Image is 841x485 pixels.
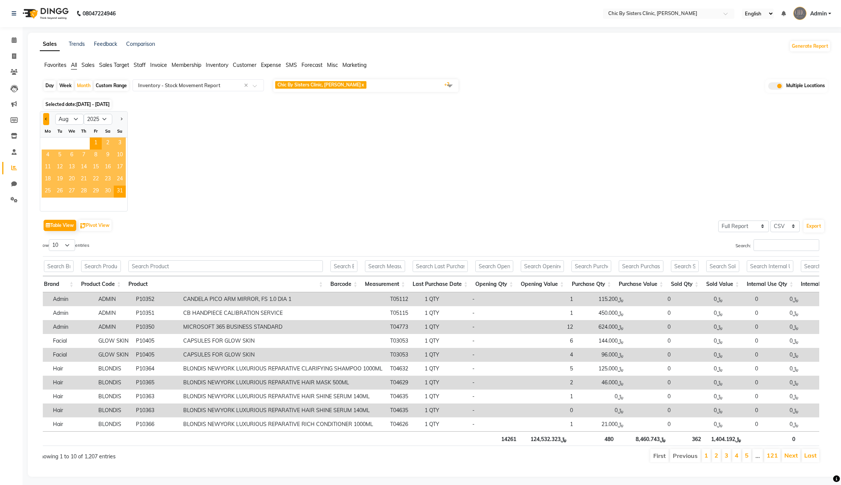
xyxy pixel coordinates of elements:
[735,452,739,459] a: 4
[179,292,386,306] td: CANDELA PICO ARM MIRROR, FS 1.0 DIA 1
[66,174,78,186] span: 20
[531,417,577,431] td: 1
[54,162,66,174] div: Tuesday, August 12, 2025
[78,162,90,174] span: 14
[114,150,126,162] div: Sunday, August 10, 2025
[469,403,531,417] td: -
[179,306,386,320] td: CB HANDPIECE CALIBRATION SERVICE
[386,334,421,348] td: T03053
[78,186,90,198] span: 28
[704,452,708,459] a: 1
[179,417,386,431] td: BLONDIS NEWYORK LUXURIOUS REPARATIVE RICH CONDITIONER 1000ML
[172,62,201,68] span: Membership
[81,62,95,68] span: Sales
[469,334,531,348] td: -
[49,348,95,362] td: Facial
[469,390,531,403] td: -
[421,334,469,348] td: 1 QTY
[44,62,66,68] span: Favorites
[674,348,726,362] td: ﷼0
[75,80,92,91] div: Month
[790,41,830,51] button: Generate Report
[762,320,802,334] td: ﷼0
[327,276,361,292] th: Barcode: activate to sort column ascending
[132,390,179,403] td: P10363
[80,223,86,229] img: pivot.png
[90,137,102,150] div: Friday, August 1, 2025
[132,376,179,390] td: P10365
[804,452,817,459] a: Last
[577,376,627,390] td: ﷼46.000
[102,186,114,198] span: 30
[674,403,726,417] td: ﷼0
[114,125,126,137] div: Su
[114,162,126,174] span: 17
[132,348,179,362] td: P10405
[365,260,405,272] input: Search Measurement
[762,417,802,431] td: ﷼0
[386,362,421,376] td: T04632
[342,62,366,68] span: Marketing
[37,448,356,461] div: Showing 1 to 10 of 1,207 entries
[42,174,54,186] div: Monday, August 18, 2025
[44,100,112,109] span: Selected date:
[469,362,531,376] td: -
[19,3,71,24] img: logo
[726,292,762,306] td: 0
[784,452,798,459] a: Next
[762,292,802,306] td: ﷼0
[277,82,361,88] span: Chic By Sisters Clinic, [PERSON_NAME]
[244,82,250,89] span: Clear all
[81,260,121,272] input: Search Product Code
[66,162,78,174] span: 13
[726,376,762,390] td: 0
[674,362,726,376] td: ﷼0
[361,82,364,88] a: x
[726,306,762,320] td: 0
[674,390,726,403] td: ﷼0
[667,276,702,292] th: Sold Qty: activate to sort column ascending
[54,186,66,198] div: Tuesday, August 26, 2025
[520,431,570,446] th: ﷼124,532.323
[531,320,577,334] td: 12
[54,174,66,186] span: 19
[54,174,66,186] div: Tuesday, August 19, 2025
[95,348,132,362] td: GLOW SKIN
[726,417,762,431] td: 0
[627,390,674,403] td: 0
[469,292,531,306] td: -
[386,417,421,431] td: T04626
[114,186,126,198] div: Sunday, August 31, 2025
[71,62,77,68] span: All
[90,150,102,162] span: 8
[114,174,126,186] div: Sunday, August 24, 2025
[43,113,49,125] button: Previous month
[49,239,75,251] select: Showentries
[66,150,78,162] div: Wednesday, August 6, 2025
[95,390,132,403] td: BLONDIS
[90,162,102,174] span: 15
[42,150,54,162] div: Monday, August 4, 2025
[54,150,66,162] span: 5
[469,306,531,320] td: -
[179,320,386,334] td: MICROSOFT 365 BUSINESS STANDARD
[37,239,89,251] label: Show entries
[102,137,114,150] div: Saturday, August 2, 2025
[132,320,179,334] td: P10350
[179,390,386,403] td: BLONDIS NEWYORK LUXURIOUS REPARATIVE HAIR SHINE SERUM 140ML
[517,276,568,292] th: Opening Value: activate to sort column ascending
[233,62,256,68] span: Customer
[57,80,74,91] div: Week
[810,10,827,18] span: Admin
[102,186,114,198] div: Saturday, August 30, 2025
[627,403,674,417] td: 0
[94,41,117,47] a: Feedback
[531,362,577,376] td: 5
[44,220,76,231] button: Table View
[409,276,472,292] th: Last Purchase Date: activate to sort column ascending
[421,376,469,390] td: 1 QTY
[95,306,132,320] td: ADMIN
[475,431,520,446] th: 14261
[132,306,179,320] td: P10351
[54,186,66,198] span: 26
